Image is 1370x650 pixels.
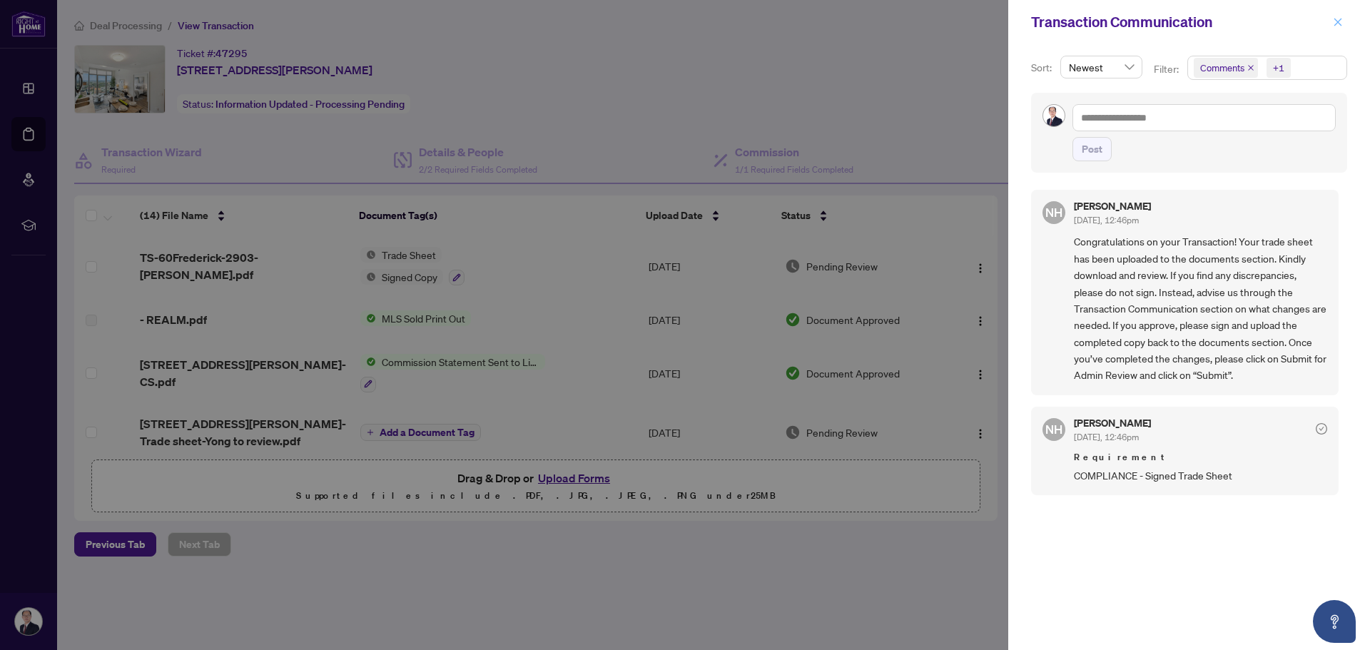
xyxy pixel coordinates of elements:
h5: [PERSON_NAME] [1074,201,1151,211]
p: Sort: [1031,60,1055,76]
span: NH [1045,420,1062,439]
div: +1 [1273,61,1284,75]
span: NH [1045,203,1062,222]
span: Congratulations on your Transaction! Your trade sheet has been uploaded to the documents section.... [1074,233,1327,383]
img: Profile Icon [1043,105,1065,126]
span: close [1247,64,1254,71]
span: check-circle [1316,423,1327,435]
span: Comments [1194,58,1258,78]
span: COMPLIANCE - Signed Trade Sheet [1074,467,1327,484]
button: Post [1072,137,1112,161]
span: Comments [1200,61,1244,75]
span: Newest [1069,56,1134,78]
span: [DATE], 12:46pm [1074,215,1139,225]
div: Transaction Communication [1031,11,1329,33]
span: Requirement [1074,450,1327,464]
button: Open asap [1313,600,1356,643]
span: [DATE], 12:46pm [1074,432,1139,442]
h5: [PERSON_NAME] [1074,418,1151,428]
p: Filter: [1154,61,1181,77]
span: close [1333,17,1343,27]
